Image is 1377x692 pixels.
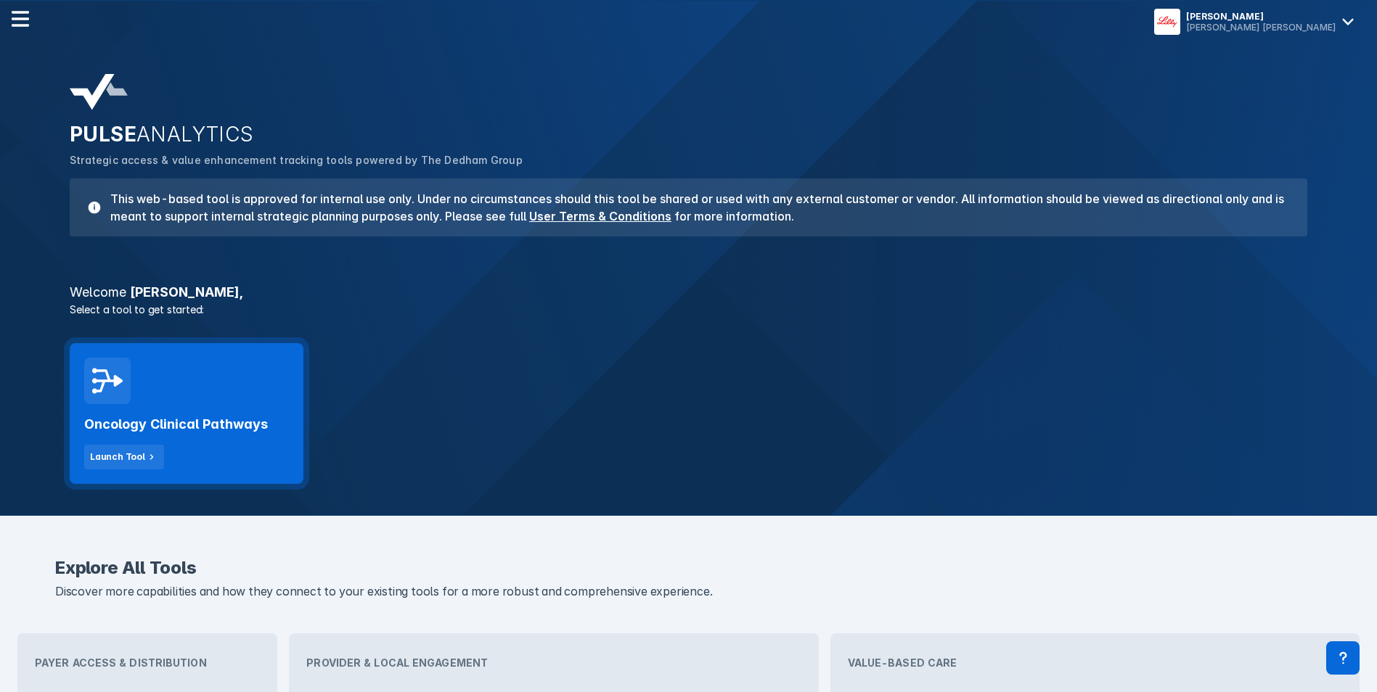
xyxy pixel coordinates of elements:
[836,639,1354,686] div: Value-Based Care
[55,559,1322,577] h2: Explore All Tools
[136,122,254,147] span: ANALYTICS
[1186,22,1336,33] div: [PERSON_NAME] [PERSON_NAME]
[90,450,145,464] div: Launch Tool
[55,582,1322,601] p: Discover more capabilities and how they connect to your existing tools for a more robust and comp...
[84,416,268,433] h2: Oncology Clinical Pathways
[295,639,812,686] div: Provider & Local Engagement
[1186,11,1336,22] div: [PERSON_NAME]
[61,286,1316,299] h3: [PERSON_NAME] ,
[1157,12,1177,32] img: menu button
[102,190,1290,225] h3: This web-based tool is approved for internal use only. Under no circumstances should this tool be...
[1326,641,1360,675] div: Contact Support
[70,343,303,484] a: Oncology Clinical PathwaysLaunch Tool
[23,639,271,686] div: Payer Access & Distribution
[70,152,1307,168] p: Strategic access & value enhancement tracking tools powered by The Dedham Group
[529,209,671,223] a: User Terms & Conditions
[70,284,126,300] span: Welcome
[12,10,29,28] img: menu--horizontal.svg
[84,445,164,469] button: Launch Tool
[70,122,1307,147] h2: PULSE
[70,74,128,110] img: pulse-analytics-logo
[61,302,1316,317] p: Select a tool to get started:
